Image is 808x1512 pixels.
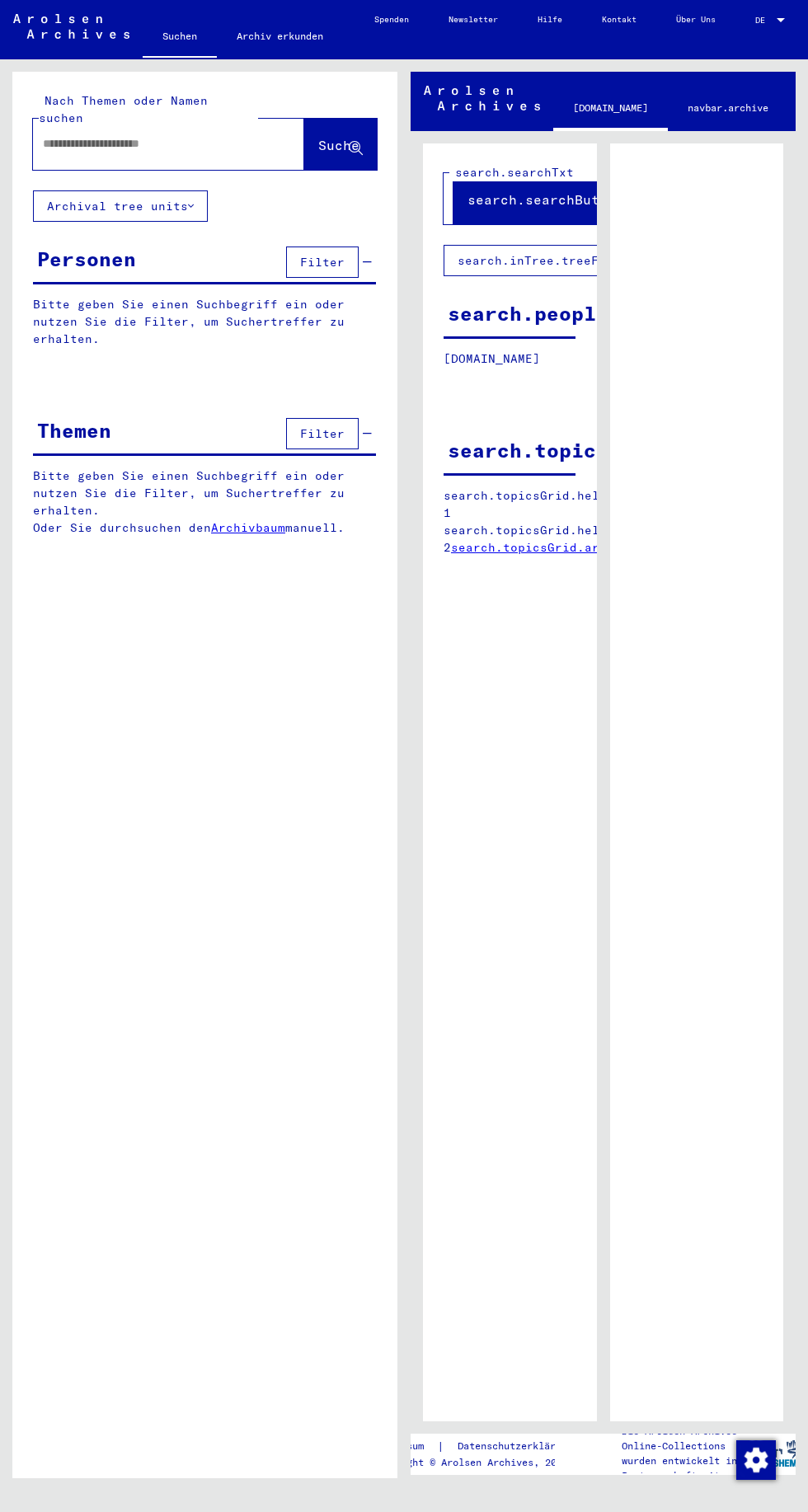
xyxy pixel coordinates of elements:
a: Archiv erkunden [217,16,343,56]
img: Zustimmung ändern [736,1440,776,1480]
a: search.topicsGrid.archiveTree [451,540,666,555]
a: Suchen [143,16,217,59]
div: Themen [37,416,111,445]
p: wurden entwickelt in Partnerschaft mit [622,1453,748,1483]
button: Filter [286,247,359,278]
a: navbar.archive [668,88,788,128]
p: Bitte geben Sie einen Suchbegriff ein oder nutzen Sie die Filter, um Suchertreffer zu erhalten. [33,296,376,348]
span: Filter [300,426,345,441]
div: Personen [37,244,136,274]
img: Arolsen_neg.svg [424,86,540,110]
a: Archivbaum [211,520,285,535]
button: search.searchButton [453,173,641,224]
span: Filter [300,255,345,270]
div: search.people [448,298,608,328]
p: [DOMAIN_NAME] [444,350,575,368]
button: Filter [286,418,359,449]
div: | [372,1438,593,1455]
p: Copyright © Arolsen Archives, 2021 [372,1455,593,1470]
mat-label: search.searchTxt [455,165,574,180]
button: Archival tree units [33,190,208,222]
div: Zustimmung ändern [735,1439,775,1479]
p: Die Arolsen Archives Online-Collections [622,1424,748,1453]
span: DE [755,16,773,25]
button: Suche [304,119,377,170]
p: search.topicsGrid.help-1 search.topicsGrid.help-2 search.topicsGrid.manually. [444,487,576,556]
a: Datenschutzerklärung [444,1438,593,1455]
img: Arolsen_neg.svg [13,14,129,39]
span: Suche [318,137,359,153]
span: search.searchButton [467,191,624,208]
button: search.inTree.treeFilter [444,245,655,276]
mat-label: Nach Themen oder Namen suchen [39,93,208,125]
div: search.topics [448,435,608,465]
a: [DOMAIN_NAME] [553,88,668,131]
p: Bitte geben Sie einen Suchbegriff ein oder nutzen Sie die Filter, um Suchertreffer zu erhalten. O... [33,467,377,537]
